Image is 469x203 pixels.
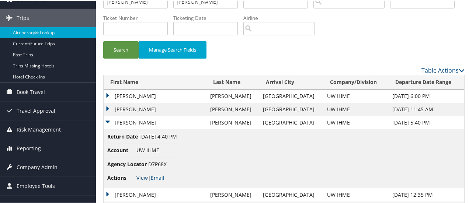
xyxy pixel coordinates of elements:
[421,66,465,74] a: Table Actions
[259,115,323,129] td: [GEOGRAPHIC_DATA]
[139,132,177,139] span: [DATE] 4:40 PM
[104,188,206,201] td: [PERSON_NAME]
[103,14,173,21] label: Ticket Number
[151,174,164,181] a: Email
[206,102,259,115] td: [PERSON_NAME]
[323,74,389,89] th: Company/Division
[136,174,164,181] span: |
[17,176,55,195] span: Employee Tools
[206,89,259,102] td: [PERSON_NAME]
[259,74,323,89] th: Arrival City: activate to sort column ascending
[136,146,159,153] span: UW IHME
[139,41,206,58] button: Manage Search Fields
[323,89,389,102] td: UW IHME
[389,188,464,201] td: [DATE] 12:35 PM
[259,102,323,115] td: [GEOGRAPHIC_DATA]
[173,14,243,21] label: Ticketing Date
[107,146,135,154] span: Account
[323,115,389,129] td: UW IHME
[17,8,29,27] span: Trips
[104,89,206,102] td: [PERSON_NAME]
[389,102,464,115] td: [DATE] 11:45 AM
[104,74,206,89] th: First Name: activate to sort column ascending
[107,132,138,140] span: Return Date
[148,160,167,167] span: D7P68X
[259,188,323,201] td: [GEOGRAPHIC_DATA]
[104,115,206,129] td: [PERSON_NAME]
[206,74,259,89] th: Last Name: activate to sort column ascending
[206,115,259,129] td: [PERSON_NAME]
[323,102,389,115] td: UW IHME
[17,139,41,157] span: Reporting
[389,74,464,89] th: Departure Date Range: activate to sort column ascending
[323,188,389,201] td: UW IHME
[17,82,45,101] span: Book Travel
[389,115,464,129] td: [DATE] 5:40 PM
[17,157,58,176] span: Company Admin
[206,188,259,201] td: [PERSON_NAME]
[17,101,55,119] span: Travel Approval
[107,173,135,181] span: Actions
[17,120,61,138] span: Risk Management
[107,160,147,168] span: Agency Locator
[259,89,323,102] td: [GEOGRAPHIC_DATA]
[389,89,464,102] td: [DATE] 6:00 PM
[104,102,206,115] td: [PERSON_NAME]
[103,41,139,58] button: Search
[243,14,320,21] label: Airline
[136,174,148,181] a: View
